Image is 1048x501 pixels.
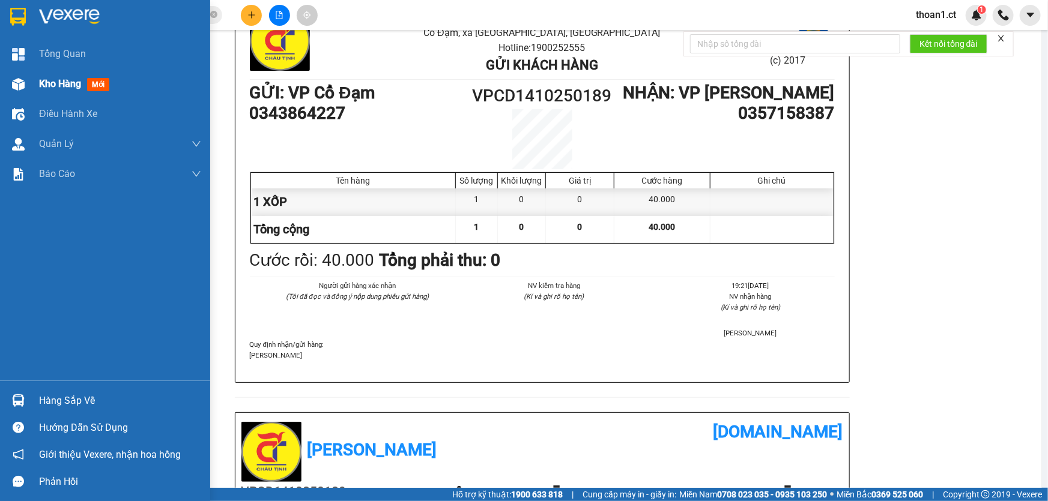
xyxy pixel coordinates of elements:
[667,328,834,338] li: [PERSON_NAME]
[906,7,966,22] span: thoan1.ct
[614,188,710,215] div: 40.000
[997,34,1005,43] span: close
[192,169,201,179] span: down
[192,139,201,149] span: down
[250,11,310,71] img: logo.jpg
[39,46,86,61] span: Tổng Quan
[39,392,201,410] div: Hàng sắp về
[210,10,217,21] span: close-circle
[1025,10,1036,20] span: caret-down
[112,29,502,44] li: Cổ Đạm, xã [GEOGRAPHIC_DATA], [GEOGRAPHIC_DATA]
[456,188,498,215] div: 1
[615,103,834,124] h1: 0357158387
[251,188,456,215] div: 1 XỐP
[981,490,990,499] span: copyright
[519,222,524,232] span: 0
[583,488,676,501] span: Cung cấp máy in - giấy in:
[39,166,75,181] span: Báo cáo
[971,10,982,20] img: icon-new-feature
[932,488,934,501] span: |
[39,136,74,151] span: Quản Lý
[39,473,201,491] div: Phản hồi
[12,78,25,91] img: warehouse-icon
[112,44,502,59] li: Hotline: 1900252555
[210,11,217,18] span: close-circle
[250,339,835,361] div: Quy định nhận/gửi hàng :
[486,58,598,73] b: Gửi khách hàng
[13,449,24,460] span: notification
[770,53,834,68] li: (c) 2017
[15,87,140,107] b: GỬI : VP Cổ Đạm
[39,106,97,121] span: Điều hành xe
[269,5,290,26] button: file-add
[498,188,546,215] div: 0
[713,422,843,442] b: [DOMAIN_NAME]
[469,83,616,109] h1: VPCD1410250189
[275,11,283,19] span: file-add
[919,37,978,50] span: Kết nối tổng đài
[241,5,262,26] button: plus
[286,292,429,301] i: (Tôi đã đọc và đồng ý nộp dung phiếu gửi hàng)
[690,34,900,53] input: Nhập số tổng đài
[617,176,706,185] div: Cước hàng
[978,5,986,14] sup: 1
[501,176,542,185] div: Khối lượng
[250,83,375,103] b: GỬI : VP Cổ Đạm
[297,5,318,26] button: aim
[241,422,301,482] img: logo.jpg
[578,222,583,232] span: 0
[713,176,831,185] div: Ghi chú
[254,176,453,185] div: Tên hàng
[910,34,987,53] button: Kết nối tổng đài
[524,292,584,301] i: (Kí và ghi rõ họ tên)
[980,5,984,14] span: 1
[717,490,827,499] strong: 0708 023 035 - 0935 103 250
[347,40,737,55] li: Hotline: 1900252555
[998,10,1009,20] img: phone-icon
[12,138,25,151] img: warehouse-icon
[247,11,256,19] span: plus
[871,490,923,499] strong: 0369 525 060
[12,394,25,407] img: warehouse-icon
[250,247,375,274] div: Cước rồi : 40.000
[303,11,311,19] span: aim
[10,8,26,26] img: logo-vxr
[254,222,310,236] span: Tổng cộng
[459,176,494,185] div: Số lượng
[307,440,437,460] b: [PERSON_NAME]
[12,48,25,61] img: dashboard-icon
[474,222,479,232] span: 1
[546,188,614,215] div: 0
[250,103,469,124] h1: 0343864227
[452,488,563,501] span: Hỗ trợ kỹ thuật:
[679,488,827,501] span: Miền Nam
[12,168,25,181] img: solution-icon
[623,83,835,103] b: NHẬN : VP [PERSON_NAME]
[837,488,923,501] span: Miền Bắc
[347,25,737,40] li: Cổ Đạm, xã [GEOGRAPHIC_DATA], [GEOGRAPHIC_DATA]
[572,488,574,501] span: |
[39,419,201,437] div: Hướng dẫn sử dụng
[274,280,441,291] li: Người gửi hàng xác nhận
[12,108,25,121] img: warehouse-icon
[830,492,834,497] span: ⚪️
[1020,5,1041,26] button: caret-down
[13,422,24,433] span: question-circle
[250,350,835,361] p: [PERSON_NAME]
[380,250,501,270] b: Tổng phải thu: 0
[667,280,834,291] li: 19:21[DATE]
[87,78,109,91] span: mới
[39,447,181,462] span: Giới thiệu Vexere, nhận hoa hồng
[721,303,781,311] i: (Kí và ghi rõ họ tên)
[649,222,675,232] span: 40.000
[511,490,563,499] strong: 1900 633 818
[667,291,834,302] li: NV nhận hàng
[549,176,611,185] div: Giá trị
[15,15,75,75] img: logo.jpg
[39,78,81,89] span: Kho hàng
[470,280,638,291] li: NV kiểm tra hàng
[13,476,24,487] span: message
